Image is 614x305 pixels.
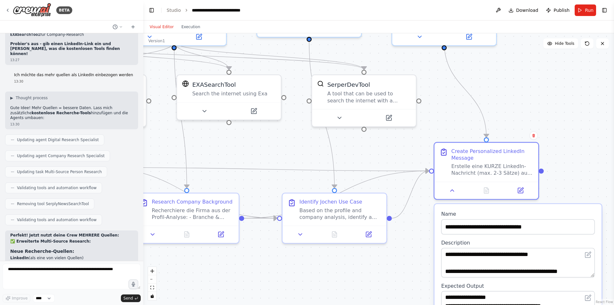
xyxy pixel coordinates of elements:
strong: LinkedIn [10,256,29,260]
div: Version 1 [148,38,165,44]
button: Open in side panel [175,32,223,42]
g: Edge from 246ab0df-5a18-4e4b-9ef8-3eb6395921dd to c5589323-6926-462c-a4c6-c55ced291501 [305,42,339,188]
strong: Neue Recherche-Quellen: [10,249,74,254]
button: Publish [543,4,572,16]
button: Improve [3,294,30,302]
img: Logo [13,3,51,17]
p: Ich möchte das mehr quellen als LinkedIn einbezogen werden [14,73,133,78]
div: SerperDevToolSerperDevToolA tool that can be used to search the internet with a search_query. Sup... [311,74,417,127]
button: Open in side panel [506,185,535,196]
span: Hide Tools [555,41,574,46]
button: Open in side panel [206,229,235,240]
span: Thought process [16,95,48,100]
g: Edge from 2dc2a0e9-ba0b-400b-97a7-67e22296c8eb to ca9bf577-f9a1-4585-a42d-6da85cac56e1 [170,42,191,188]
div: Research Company Background [152,198,232,205]
div: Search the internet using Exa [192,91,276,97]
span: Send [123,296,133,301]
g: Edge from 4268f52f-eae6-433d-9cbc-aaea9b780668 to c652ba93-a916-4bc0-b89c-1c006de32904 [35,42,233,70]
button: Download [506,4,541,16]
button: Open in side panel [354,229,383,240]
span: Updating agent Digital Research Specialist [17,137,99,142]
button: Send [121,294,141,302]
span: Publish [554,7,570,13]
div: EXASearchToolEXASearchToolSearch the internet using Exa [176,74,282,120]
div: Identify Jochen Use Case [299,198,362,205]
button: Delete node [530,132,538,140]
a: React Flow attribution [596,300,613,304]
button: toggle interactivity [148,292,156,300]
strong: ✅ Erweiterte Multi-Source Research: [10,239,91,244]
span: ▶ [10,95,13,100]
span: Validating tools and automation workflow [17,185,97,190]
li: für Company-Research [10,32,133,38]
button: zoom in [148,267,156,275]
label: Description [441,239,595,246]
button: No output available [169,229,205,240]
span: Run [585,7,594,13]
div: Create Personalized LinkedIn MessageErstelle eine KURZE LinkedIn-Nachricht (max. 2-3 Sätze) auf D... [434,142,539,200]
div: A tool that can be used to search the internet with a search_query. Supports different search typ... [327,91,411,104]
button: Visual Editor [146,23,177,31]
g: Edge from ca9bf577-f9a1-4585-a42d-6da85cac56e1 to 6ba47739-9d32-4c50-80a5-8ec5db8f33c2 [244,167,429,222]
button: Click to speak your automation idea [129,279,138,289]
img: SerperDevTool [317,80,324,87]
div: Research Company BackgroundRecherchiere die Firma aus der Profil-Analyse: - Branche & Geschäftsmo... [134,193,240,244]
g: Edge from 5c76be14-8ac3-42dc-8442-60f4550f1a5e to 6ba47739-9d32-4c50-80a5-8ec5db8f33c2 [97,163,429,175]
g: Edge from 4268f52f-eae6-433d-9cbc-aaea9b780668 to 6014c0ec-9f89-4a01-9378-ea3dddccf269 [35,42,368,70]
button: Start a new chat [128,23,138,31]
button: Open in side panel [230,106,278,116]
nav: breadcrumb [167,7,258,13]
div: Erstelle eine KURZE LinkedIn-Nachricht (max. 2-3 Sätze) auf Deutsch: - WhatsApp-Stil: natürlich, ... [451,163,533,177]
span: Improve [12,296,28,301]
button: fit view [148,284,156,292]
strong: Probier's aus - gib einen LinkedIn-Link ein und [PERSON_NAME], was die kostenlosen Tools finden k... [10,42,120,56]
code: EXASearchTool [10,33,40,37]
span: Removing tool SerplyNewsSearchTool [17,201,89,206]
g: Edge from c5589323-6926-462c-a4c6-c55ced291501 to 6ba47739-9d32-4c50-80a5-8ec5db8f33c2 [392,167,429,222]
button: Hide Tools [543,38,578,49]
li: (als eine von vielen Quellen) [10,256,133,261]
strong: Perfekt! Jetzt nutzt deine Crew MEHRERE Quellen: [10,233,119,237]
p: Gute Idee! Mehr Quellen = bessere Daten. Lass mich zusätzliche hinzufügen und die Agents umbauen: [10,106,133,121]
img: EXASearchTool [182,80,189,87]
button: No output available [468,185,504,196]
button: ▶Thought process [10,95,48,100]
div: Based on the profile and company analysis, identify a specific, concrete scenario where "Jochen" ... [299,207,381,221]
a: Studio [167,8,181,13]
strong: kostenlose Recherche-Tools [32,111,91,115]
div: EXASearchTool [192,80,236,89]
div: BETA [56,6,72,14]
div: 13:27 [10,58,133,62]
button: Open in editor [583,250,593,260]
button: Show right sidebar [600,6,609,15]
div: SerperDevTool [327,80,370,89]
button: Execution [177,23,204,31]
div: 13:30 [10,122,133,127]
button: Open in side panel [365,113,413,123]
div: Identify Jochen Use CaseBased on the profile and company analysis, identify a specific, concrete ... [282,193,387,244]
label: Name [441,211,595,218]
button: Hide left sidebar [147,6,156,15]
div: React Flow controls [148,267,156,300]
button: zoom out [148,275,156,284]
g: Edge from 2dc2a0e9-ba0b-400b-97a7-67e22296c8eb to 6014c0ec-9f89-4a01-9378-ea3dddccf269 [170,42,368,70]
span: Download [516,7,539,13]
span: Validating tools and automation workflow [17,217,97,222]
span: Updating agent Company Research Specialist [17,153,105,158]
div: 13:30 [14,79,133,84]
div: Create Personalized LinkedIn Message [451,148,533,161]
button: No output available [317,229,352,240]
label: Expected Output [441,283,595,289]
span: Updating task Multi-Source Person Research [17,169,102,174]
g: Edge from ca9bf577-f9a1-4585-a42d-6da85cac56e1 to c5589323-6926-462c-a4c6-c55ced291501 [244,214,277,222]
button: Open in editor [583,293,593,303]
button: Run [575,4,596,16]
button: Open in side panel [445,32,493,42]
g: Edge from a9474a19-fb76-4c2c-a1b2-30529cabd209 to 6ba47739-9d32-4c50-80a5-8ec5db8f33c2 [440,42,491,137]
div: Recherchiere die Firma aus der Profil-Analyse: - Branche & Geschäftsmodell - Mitarbeiteranzahl (k... [152,207,233,221]
button: Switch to previous chat [110,23,125,31]
button: Open in side panel [310,23,358,34]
